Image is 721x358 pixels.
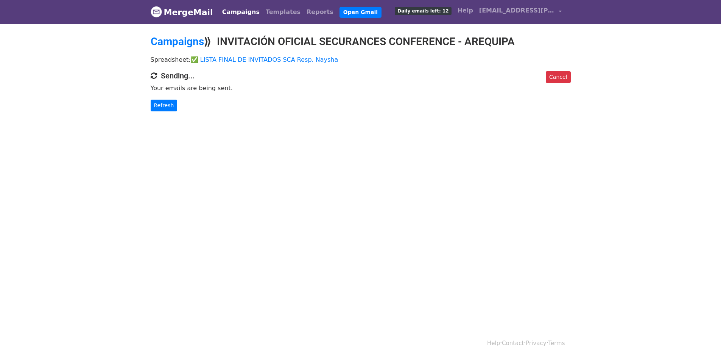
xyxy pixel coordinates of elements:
a: Campaigns [219,5,263,20]
a: Help [487,340,500,347]
a: Reports [304,5,336,20]
p: Spreadsheet: [151,56,571,64]
a: MergeMail [151,4,213,20]
a: Open Gmail [339,7,382,18]
a: ✅ LISTA FINAL DE INVITADOS SCA Resp. Naysha [191,56,338,63]
a: Refresh [151,100,178,111]
img: MergeMail logo [151,6,162,17]
h2: ⟫ INVITACIÓN OFICIAL SECURANCES CONFERENCE - AREQUIPA [151,35,571,48]
a: Templates [263,5,304,20]
p: Your emails are being sent. [151,84,571,92]
h4: Sending... [151,71,571,80]
a: Privacy [526,340,546,347]
a: Campaigns [151,35,204,48]
a: Terms [548,340,565,347]
iframe: Chat Widget [683,322,721,358]
span: [EMAIL_ADDRESS][PERSON_NAME][DOMAIN_NAME] [479,6,555,15]
a: Help [455,3,476,18]
div: Widget de chat [683,322,721,358]
a: Daily emails left: 12 [392,3,454,18]
a: [EMAIL_ADDRESS][PERSON_NAME][DOMAIN_NAME] [476,3,565,21]
a: Contact [502,340,524,347]
span: Daily emails left: 12 [395,7,451,15]
a: Cancel [546,71,570,83]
